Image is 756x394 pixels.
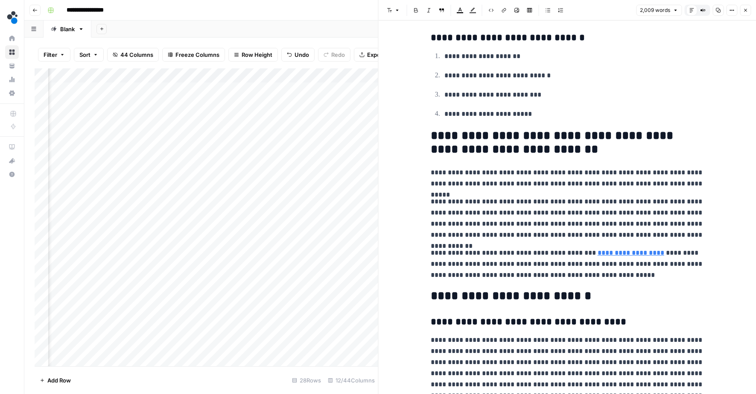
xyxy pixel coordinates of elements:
[640,6,670,14] span: 2,009 words
[38,48,70,62] button: Filter
[44,50,57,59] span: Filter
[5,10,20,25] img: spot.ai Logo
[35,373,76,387] button: Add Row
[295,50,309,59] span: Undo
[636,5,682,16] button: 2,009 words
[120,50,153,59] span: 44 Columns
[6,154,18,167] div: What's new?
[228,48,278,62] button: Row Height
[175,50,219,59] span: Freeze Columns
[162,48,225,62] button: Freeze Columns
[5,45,19,59] a: Browse
[281,48,315,62] button: Undo
[79,50,90,59] span: Sort
[5,154,19,168] button: What's new?
[5,7,19,28] button: Workspace: spot.ai
[5,73,19,86] a: Usage
[5,32,19,45] a: Home
[5,168,19,181] button: Help + Support
[289,373,324,387] div: 28 Rows
[242,50,272,59] span: Row Height
[367,50,397,59] span: Export CSV
[47,376,71,385] span: Add Row
[60,25,75,33] div: Blank
[331,50,345,59] span: Redo
[354,48,403,62] button: Export CSV
[5,59,19,73] a: Your Data
[324,373,378,387] div: 12/44 Columns
[318,48,350,62] button: Redo
[74,48,104,62] button: Sort
[5,140,19,154] a: AirOps Academy
[44,21,91,38] a: Blank
[5,86,19,100] a: Settings
[107,48,159,62] button: 44 Columns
